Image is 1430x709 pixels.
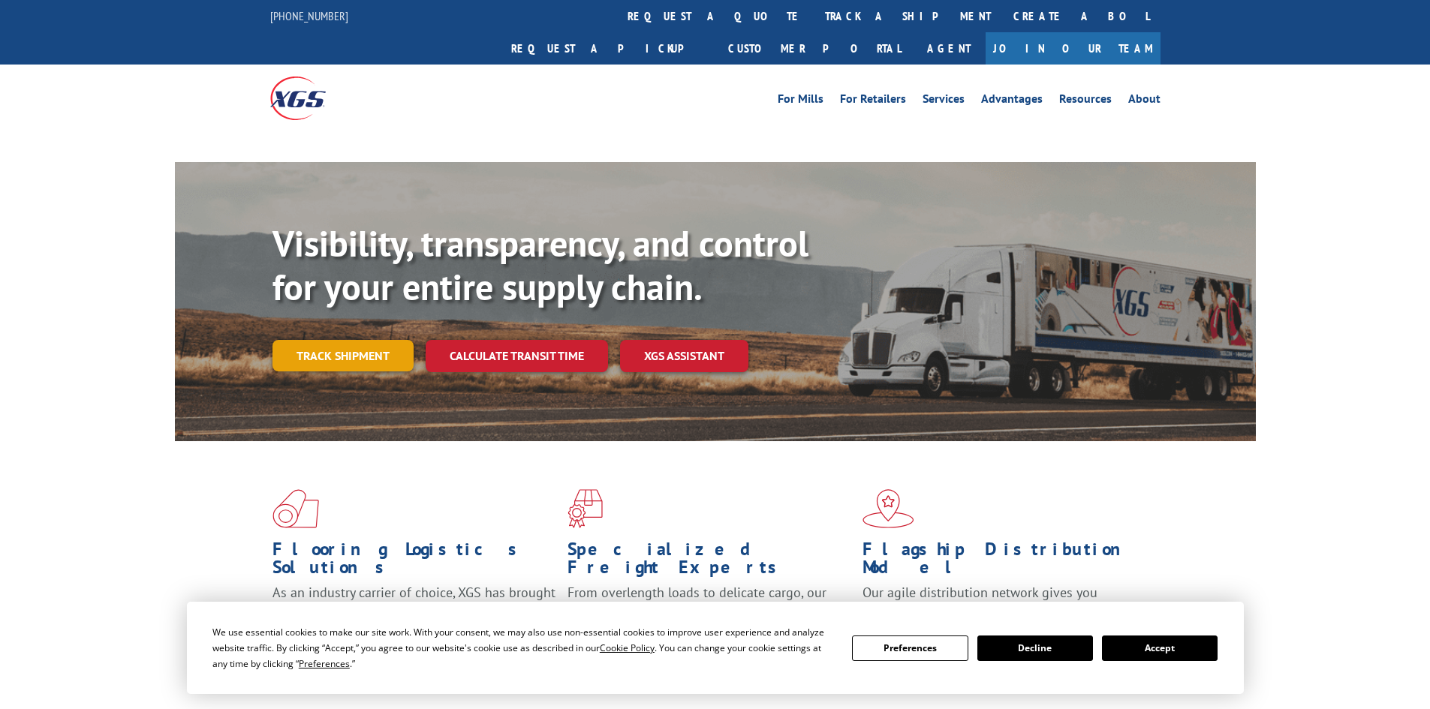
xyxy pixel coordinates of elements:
[272,220,808,310] b: Visibility, transparency, and control for your entire supply chain.
[426,340,608,372] a: Calculate transit time
[863,584,1139,619] span: Our agile distribution network gives you nationwide inventory management on demand.
[600,641,655,654] span: Cookie Policy
[500,32,717,65] a: Request a pickup
[912,32,986,65] a: Agent
[567,489,603,528] img: xgs-icon-focused-on-flooring-red
[852,635,968,661] button: Preferences
[840,93,906,110] a: For Retailers
[863,540,1146,584] h1: Flagship Distribution Model
[986,32,1161,65] a: Join Our Team
[272,489,319,528] img: xgs-icon-total-supply-chain-intelligence-red
[299,657,350,670] span: Preferences
[1059,93,1112,110] a: Resources
[863,489,914,528] img: xgs-icon-flagship-distribution-model-red
[567,584,851,650] p: From overlength loads to delicate cargo, our experienced staff knows the best way to move your fr...
[1102,635,1218,661] button: Accept
[272,540,556,584] h1: Flooring Logistics Solutions
[567,540,851,584] h1: Specialized Freight Experts
[272,584,555,637] span: As an industry carrier of choice, XGS has brought innovation and dedication to flooring logistics...
[778,93,823,110] a: For Mills
[270,8,348,23] a: [PHONE_NUMBER]
[187,602,1244,694] div: Cookie Consent Prompt
[620,340,748,372] a: XGS ASSISTANT
[212,624,834,671] div: We use essential cookies to make our site work. With your consent, we may also use non-essential ...
[1128,93,1161,110] a: About
[717,32,912,65] a: Customer Portal
[923,93,965,110] a: Services
[981,93,1043,110] a: Advantages
[977,635,1093,661] button: Decline
[272,340,414,371] a: Track shipment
